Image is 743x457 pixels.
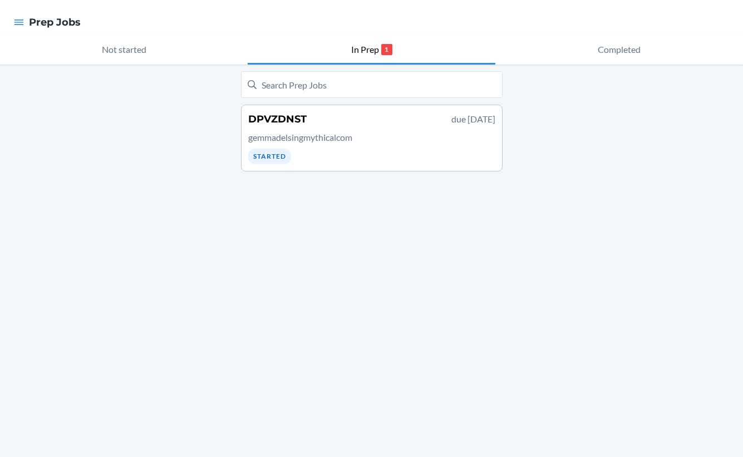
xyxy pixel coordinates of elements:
[241,105,503,171] a: DPVZDNSTdue [DATE]gemmadelsingmythicalcomStarted
[351,43,379,56] p: In Prep
[248,112,307,126] h4: DPVZDNST
[248,149,291,164] div: Started
[495,36,743,65] button: Completed
[29,15,81,30] h4: Prep Jobs
[241,71,503,98] input: Search Prep Jobs
[598,43,641,56] p: Completed
[248,36,495,65] button: In Prep1
[381,44,392,55] p: 1
[102,43,146,56] p: Not started
[248,131,495,144] p: gemmadelsingmythicalcom
[451,112,495,126] p: due [DATE]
